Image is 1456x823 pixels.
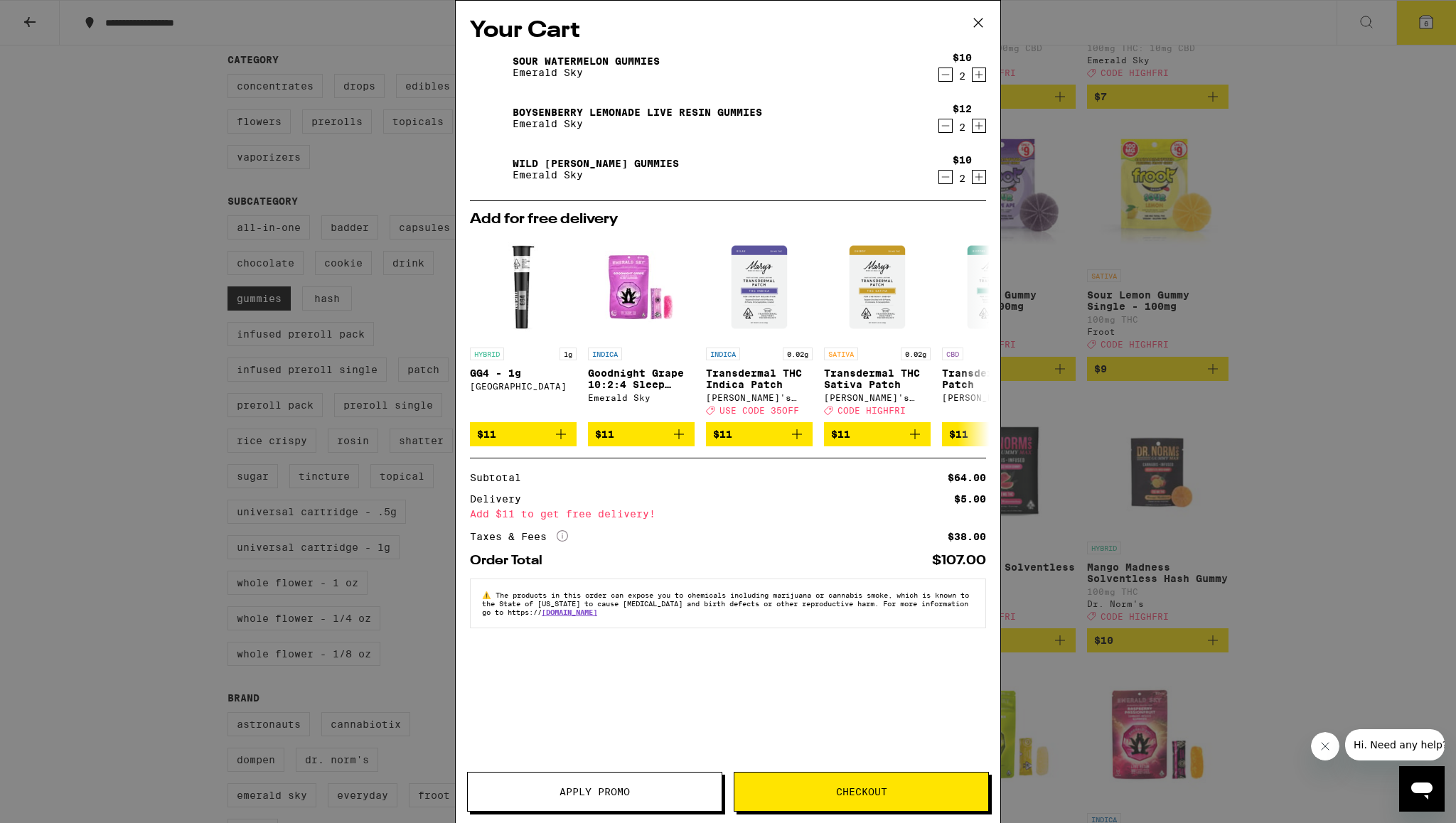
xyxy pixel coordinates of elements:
div: 2 [953,173,972,184]
button: Decrement [938,119,953,133]
p: INDICA [706,348,740,360]
div: $5.00 [954,494,986,504]
a: Open page for Goodnight Grape 10:2:4 Sleep Gummies from Emerald Sky [588,234,695,422]
p: 0.02g [783,348,813,360]
p: Emerald Sky [513,169,679,181]
button: Decrement [938,170,953,184]
div: [GEOGRAPHIC_DATA] [470,382,577,391]
img: Sour Watermelon Gummies [470,47,510,87]
div: 2 [953,70,972,82]
div: [PERSON_NAME]'s Medicinals [942,393,1049,402]
a: Wild [PERSON_NAME] Gummies [513,158,679,169]
img: Emerald Sky - Goodnight Grape 10:2:4 Sleep Gummies [588,234,695,340]
div: Order Total [470,554,552,567]
h2: Your Cart [470,15,986,47]
span: Apply Promo [560,787,630,797]
p: Transdermal THC Indica Patch [706,367,813,390]
div: $64.00 [948,473,986,483]
span: The products in this order can expose you to chemicals including marijuana or cannabis smoke, whi... [482,591,969,616]
span: Hi. Need any help? [9,10,102,21]
img: Boysenberry Lemonade Live Resin Gummies [470,98,510,138]
span: $11 [477,429,496,440]
button: Increment [972,68,986,82]
a: Sour Watermelon Gummies [513,55,660,67]
div: 2 [953,122,972,133]
div: Emerald Sky [588,393,695,402]
div: Taxes & Fees [470,530,568,543]
img: Mary's Medicinals - Transdermal CBD Patch [942,234,1049,340]
span: $11 [831,429,850,440]
button: Add to bag [706,422,813,446]
button: Decrement [938,68,953,82]
span: $11 [949,429,968,440]
div: $10 [953,154,972,166]
p: INDICA [588,348,622,360]
button: Add to bag [470,422,577,446]
p: GG4 - 1g [470,367,577,379]
div: [PERSON_NAME]'s Medicinals [706,393,813,402]
button: Increment [972,119,986,133]
img: Wild Berry Gummies [470,149,510,189]
button: Increment [972,170,986,184]
span: Checkout [836,787,887,797]
span: $11 [595,429,614,440]
p: SATIVA [824,348,858,360]
iframe: Button to launch messaging window [1399,766,1445,812]
img: Fog City Farms - GG4 - 1g [470,234,577,340]
p: Emerald Sky [513,67,660,78]
p: Transdermal THC Sativa Patch [824,367,931,390]
img: Mary's Medicinals - Transdermal THC Sativa Patch [824,234,931,340]
iframe: Close message [1311,732,1339,760]
button: Add to bag [588,422,695,446]
span: ⚠️ [482,591,496,599]
button: Add to bag [824,422,931,446]
button: Add to bag [942,422,1049,446]
h2: Add for free delivery [470,213,986,227]
div: Add $11 to get free delivery! [470,509,986,519]
a: Open page for Transdermal THC Indica Patch from Mary's Medicinals [706,234,813,422]
a: Open page for Transdermal CBD Patch from Mary's Medicinals [942,234,1049,422]
a: Open page for GG4 - 1g from Fog City Farms [470,234,577,422]
button: Apply Promo [467,772,722,812]
p: CBD [942,348,963,360]
a: Open page for Transdermal THC Sativa Patch from Mary's Medicinals [824,234,931,422]
div: [PERSON_NAME]'s Medicinals [824,393,931,402]
div: $12 [953,103,972,114]
span: $11 [713,429,732,440]
a: [DOMAIN_NAME] [542,608,597,616]
button: Checkout [734,772,989,812]
iframe: Message from company [1345,729,1445,760]
div: Delivery [470,494,531,504]
span: USE CODE 35OFF [719,406,799,415]
div: $10 [953,52,972,63]
p: 0.02g [901,348,931,360]
p: Emerald Sky [513,118,762,129]
div: $38.00 [948,532,986,542]
div: Subtotal [470,473,531,483]
div: $107.00 [932,554,986,567]
img: Mary's Medicinals - Transdermal THC Indica Patch [706,234,813,340]
a: Boysenberry Lemonade Live Resin Gummies [513,107,762,118]
span: CODE HIGHFRI [837,406,906,415]
p: 1g [560,348,577,360]
p: Goodnight Grape 10:2:4 Sleep Gummies [588,367,695,390]
p: Transdermal CBD Patch [942,367,1049,390]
